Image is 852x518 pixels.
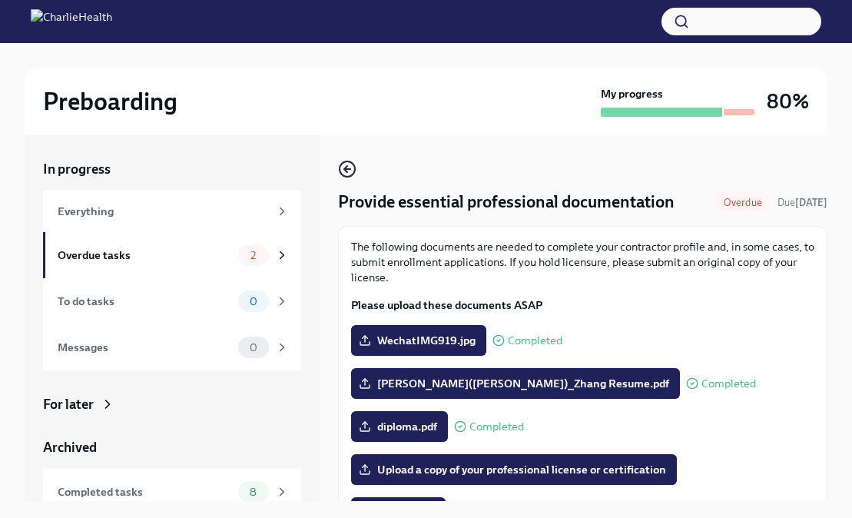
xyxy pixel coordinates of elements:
[351,411,448,442] label: diploma.pdf
[351,325,486,356] label: WechatIMG919.jpg
[351,298,542,312] strong: Please upload these documents ASAP
[362,462,666,477] span: Upload a copy of your professional license or certification
[777,197,827,208] span: Due
[43,395,94,413] div: For later
[795,197,827,208] strong: [DATE]
[58,203,269,220] div: Everything
[351,239,814,285] p: The following documents are needed to complete your contractor profile and, in some cases, to sub...
[701,378,756,390] span: Completed
[43,469,301,515] a: Completed tasks8
[58,483,232,500] div: Completed tasks
[714,197,771,208] span: Overdue
[351,368,680,399] label: [PERSON_NAME]([PERSON_NAME])_Zhang Resume.pdf
[58,293,232,310] div: To do tasks
[351,454,677,485] label: Upload a copy of your professional license or certification
[58,247,232,264] div: Overdue tasks
[43,86,177,117] h2: Preboarding
[362,419,437,434] span: diploma.pdf
[601,86,663,101] strong: My progress
[58,339,232,356] div: Messages
[240,486,266,498] span: 8
[362,376,669,391] span: [PERSON_NAME]([PERSON_NAME])_Zhang Resume.pdf
[338,191,675,214] h4: Provide essential professional documentation
[240,342,267,354] span: 0
[469,421,524,433] span: Completed
[240,296,267,307] span: 0
[31,9,112,34] img: CharlieHealth
[777,195,827,210] span: September 11th, 2025 09:00
[43,395,301,413] a: For later
[508,335,562,347] span: Completed
[43,278,301,324] a: To do tasks0
[767,88,809,115] h3: 80%
[43,191,301,232] a: Everything
[43,324,301,370] a: Messages0
[43,232,301,278] a: Overdue tasks2
[43,438,301,457] a: Archived
[362,333,476,348] span: WechatIMG919.jpg
[43,160,301,178] a: In progress
[241,250,265,261] span: 2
